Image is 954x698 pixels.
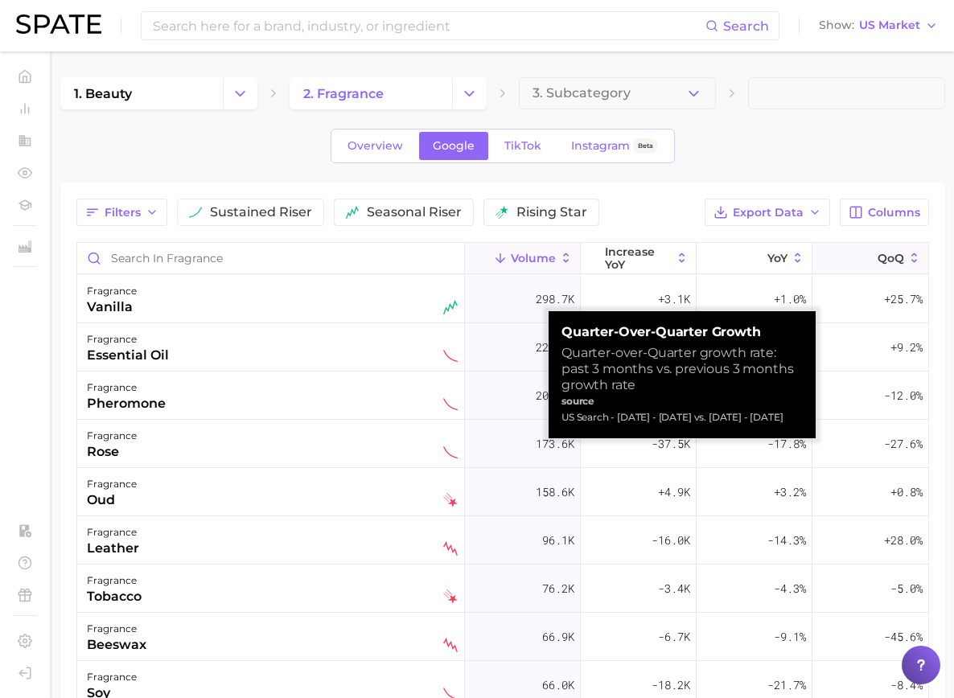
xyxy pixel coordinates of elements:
[151,12,705,39] input: Search here for a brand, industry, or ingredient
[516,206,587,219] span: rising star
[87,426,137,445] div: fragrance
[105,206,141,220] span: Filters
[652,434,690,454] span: -37.5k
[884,434,923,454] span: -27.6%
[581,243,697,274] button: increase YoY
[77,516,928,565] button: fragranceleatherseasonal decliner96.1k-16.0k-14.3%+28.0%
[87,442,137,462] div: rose
[774,579,806,598] span: -4.3%
[443,589,458,604] img: falling star
[542,627,574,647] span: 66.9k
[77,243,464,273] input: Search in fragrance
[77,372,928,420] button: fragrancepheromonesustained decliner204.8k-162.2k-44.2%-12.0%
[87,330,169,349] div: fragrance
[223,77,257,109] button: Change Category
[571,139,630,153] span: Instagram
[443,300,458,314] img: seasonal riser
[536,289,574,309] span: 298.7k
[491,132,555,160] a: TikTok
[890,482,923,502] span: +0.8%
[334,132,417,160] a: Overview
[652,531,690,550] span: -16.0k
[87,378,166,397] div: fragrance
[884,289,923,309] span: +25.7%
[496,206,508,219] img: rising star
[658,627,690,647] span: -6.7k
[419,132,488,160] a: Google
[519,77,716,109] button: 3. Subcategory
[347,139,403,153] span: Overview
[74,86,132,101] span: 1. beauty
[774,627,806,647] span: -9.1%
[536,338,574,357] span: 229.5k
[697,243,812,274] button: YoY
[443,541,458,556] img: seasonal decliner
[658,579,690,598] span: -3.4k
[652,675,690,695] span: -18.2k
[767,675,806,695] span: -21.7%
[815,15,942,36] button: ShowUS Market
[433,139,475,153] span: Google
[77,420,928,468] button: fragrancerosesustained decliner173.6k-37.5k-17.8%-27.6%
[76,199,167,226] button: Filters
[87,571,142,590] div: fragrance
[77,565,928,613] button: fragrancetobaccofalling star76.2k-3.4k-4.3%-5.0%
[723,18,769,34] span: Search
[774,482,806,502] span: +3.2%
[890,579,923,598] span: -5.0%
[367,206,462,219] span: seasonal riser
[859,21,920,30] span: US Market
[87,539,139,558] div: leather
[542,579,574,598] span: 76.2k
[77,613,928,661] button: fragrancebeeswaxseasonal decliner66.9k-6.7k-9.1%-45.6%
[87,635,146,655] div: beeswax
[884,627,923,647] span: -45.6%
[767,531,806,550] span: -14.3%
[536,482,574,502] span: 158.6k
[878,252,904,265] span: QoQ
[87,394,166,413] div: pheromone
[452,77,487,109] button: Change Category
[504,139,541,153] span: TikTok
[890,338,923,357] span: +9.2%
[77,275,928,323] button: fragrancevanillaseasonal riser298.7k+3.1k+1.0%+25.7%
[87,619,146,638] div: fragrance
[443,396,458,411] img: sustained decliner
[658,289,690,309] span: +3.1k
[884,531,923,550] span: +28.0%
[658,482,690,502] span: +4.9k
[605,245,671,271] span: increase YoY
[733,206,804,220] span: Export Data
[561,324,803,340] strong: Quarter-over-Quarter Growth
[536,434,574,454] span: 173.6k
[290,77,452,109] a: 2. fragrance
[890,675,923,695] span: -8.4%
[87,523,139,542] div: fragrance
[87,587,142,606] div: tobacco
[77,468,928,516] button: fragranceoudfalling star158.6k+4.9k+3.2%+0.8%
[542,675,574,695] span: 66.0k
[705,199,830,226] button: Export Data
[87,667,137,687] div: fragrance
[13,661,37,685] a: Log out. Currently logged in with e-mail roberto.gil@givaudan.com.
[812,243,928,274] button: QoQ
[210,206,312,219] span: sustained riser
[443,638,458,652] img: seasonal decliner
[443,348,458,363] img: sustained decliner
[77,323,928,372] button: fragranceessential oilsustained decliner229.5k-25.8k-10.1%+9.2%
[767,252,787,265] span: YoY
[511,252,556,265] span: Volume
[16,14,101,34] img: SPATE
[767,434,806,454] span: -17.8%
[87,281,137,301] div: fragrance
[638,139,653,153] span: Beta
[443,445,458,459] img: sustained decliner
[87,491,137,510] div: oud
[819,21,854,30] span: Show
[542,531,574,550] span: 96.1k
[536,386,574,405] span: 204.8k
[87,298,137,317] div: vanilla
[533,86,631,101] span: 3. Subcategory
[840,199,929,226] button: Columns
[561,395,594,407] strong: source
